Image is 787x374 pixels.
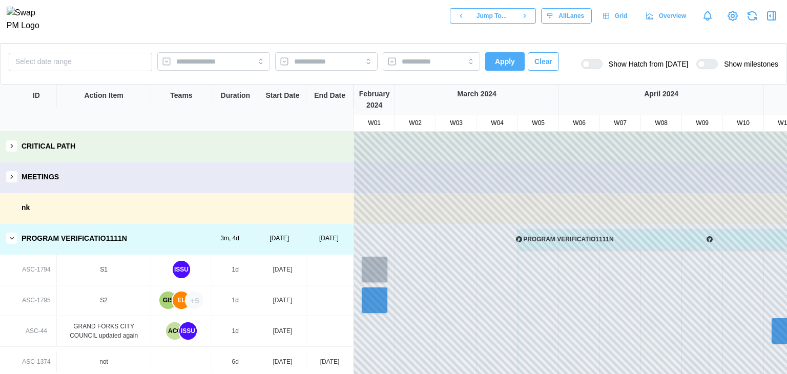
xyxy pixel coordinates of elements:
span: Select date range [15,57,72,66]
div: Duration [221,90,251,101]
div: MEETINGS [22,172,59,183]
div: EL [173,292,190,309]
div: [DATE] [273,326,293,336]
div: ASC-1374 [22,357,50,367]
div: Teams [170,90,192,101]
div: 1d [232,265,239,275]
button: Open Drawer [764,9,779,23]
button: Apply [485,52,525,71]
span: Jump To... [477,9,507,23]
div: W05 [518,118,558,128]
div: S1 [61,265,147,275]
span: Show milestones [718,59,778,69]
span: Apply [495,53,515,70]
div: [DATE] [304,234,354,243]
div: ASC-44 [26,326,47,336]
div: Action Item [85,90,123,101]
span: All Lanes [558,9,584,23]
div: [DATE] [273,265,293,275]
button: Clear [528,52,559,71]
a: View Project [726,9,740,23]
button: Jump To... [472,8,514,24]
div: ISSU [179,322,197,340]
div: W06 [559,118,599,128]
div: S2 [61,296,147,305]
div: W02 [395,118,436,128]
div: +5 [186,292,203,309]
div: [DATE] [273,296,293,305]
div: ASC-1795 [22,296,50,305]
div: GRAND FORKS CITY COUNCIL updated again [61,322,147,341]
div: March 2024 [395,89,558,100]
img: Swap PM Logo [7,7,48,32]
button: Refresh Grid [745,9,759,23]
div: PROGRAM VERIFICATIO1111N [22,233,127,244]
div: ID [33,90,40,101]
div: 6d [232,357,239,367]
div: W08 [641,118,681,128]
span: Show Hatch from [DATE] [603,59,688,69]
div: CRITICAL PATH [22,141,75,152]
div: PROGRAM VERIFICATIO1111N [519,235,622,244]
div: nk [22,202,30,214]
div: ACC [166,322,183,340]
div: W04 [477,118,517,128]
div: 1d [232,296,239,305]
div: W03 [436,118,477,128]
div: 1d [232,326,239,336]
div: W09 [682,118,722,128]
div: GIS [159,292,177,309]
button: AllLanes [541,8,592,24]
div: [DATE] [255,234,304,243]
div: W10 [723,118,763,128]
div: End Date [314,90,345,101]
div: W01 [354,118,395,128]
div: ASC-1794 [22,265,50,275]
div: not [61,357,147,367]
button: Select date range [9,53,152,71]
div: Start Date [265,90,299,101]
div: April 2024 [559,89,763,100]
div: ISSU [173,261,190,278]
a: Overview [640,8,694,24]
a: Grid [597,8,635,24]
div: [DATE] [273,357,293,367]
div: [DATE] [320,357,340,367]
div: February 2024 [354,89,395,111]
span: Grid [615,9,628,23]
div: W07 [600,118,640,128]
a: Notifications [699,7,716,25]
div: 3m, 4d [205,234,255,243]
span: Clear [534,53,552,70]
span: Overview [659,9,686,23]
